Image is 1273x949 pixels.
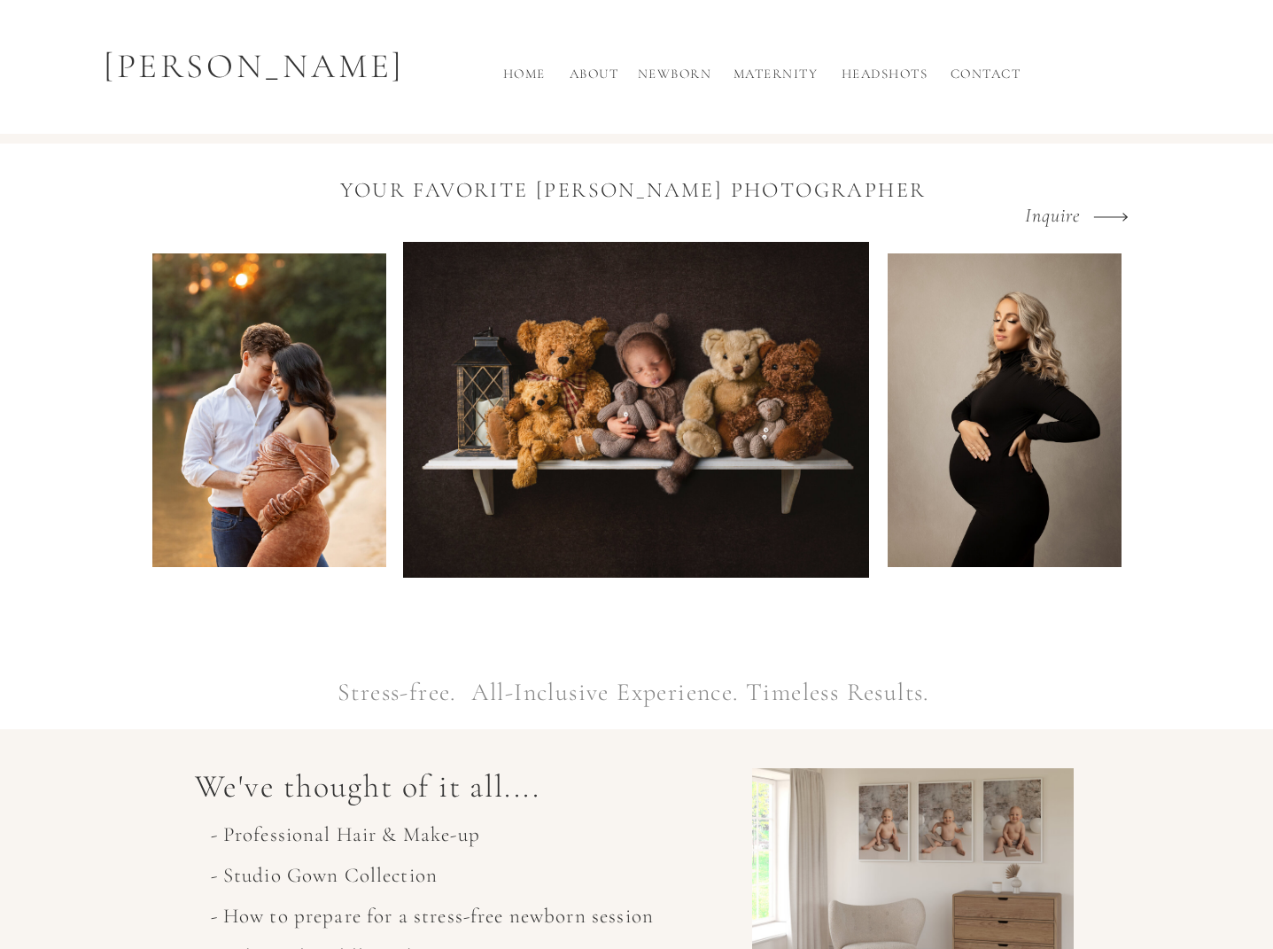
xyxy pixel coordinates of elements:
[1025,201,1111,217] a: Inquire
[496,64,553,93] a: Home
[946,64,1026,93] a: Contact
[264,175,1003,209] h1: Your favorite [PERSON_NAME] Photographer
[195,763,998,814] h2: We've thought of it all....
[190,673,1077,722] h3: Stress-free. All-Inclusive Experience. Timeless Results.
[635,64,715,93] a: Newborn
[88,41,422,93] p: [PERSON_NAME]
[836,64,934,93] a: Headshots
[727,64,825,93] a: Maternity
[565,64,624,93] a: About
